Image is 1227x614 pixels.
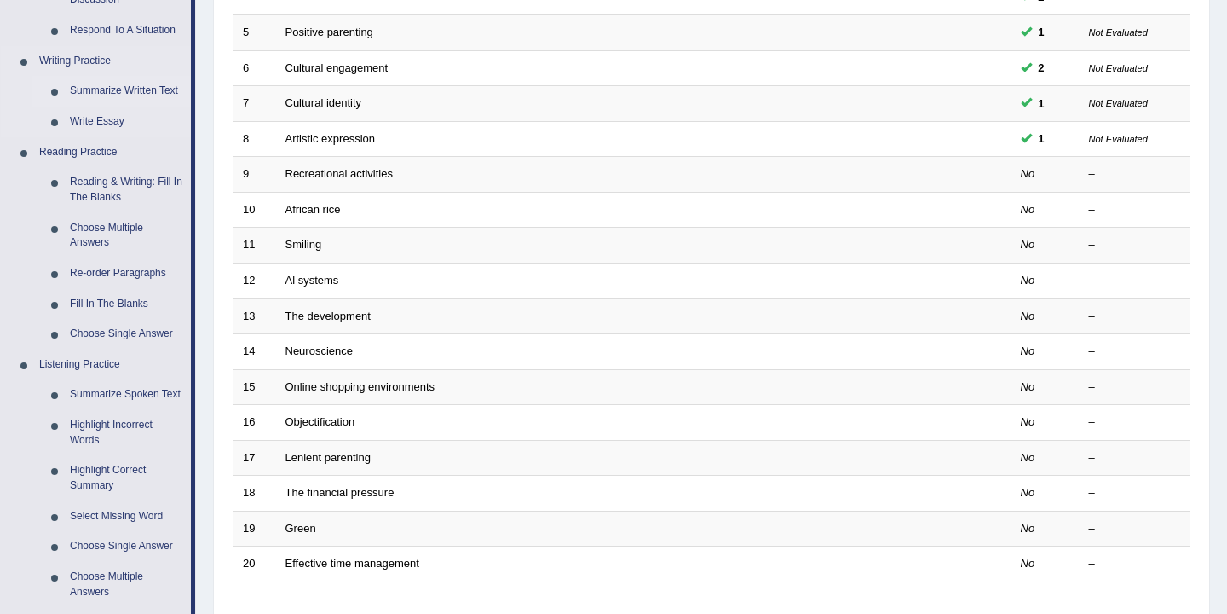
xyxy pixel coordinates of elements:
[1021,274,1035,287] em: No
[285,345,354,357] a: Neuroscience
[233,440,276,476] td: 17
[62,76,191,107] a: Summarize Written Text
[1089,379,1181,396] div: –
[32,46,191,77] a: Writing Practice
[62,410,191,455] a: Highlight Incorrect Words
[1089,309,1181,325] div: –
[285,415,355,428] a: Objectification
[1089,556,1181,572] div: –
[285,486,395,499] a: The financial pressure
[233,298,276,334] td: 13
[285,380,435,393] a: Online shopping environments
[233,547,276,582] td: 20
[1021,415,1035,428] em: No
[285,203,341,216] a: African rice
[1089,27,1148,38] small: Not Evaluated
[1089,202,1181,218] div: –
[62,213,191,258] a: Choose Multiple Answers
[32,137,191,168] a: Reading Practice
[1021,522,1035,535] em: No
[1032,130,1051,148] span: You can still take this question
[1032,23,1051,41] span: You can still take this question
[1089,450,1181,466] div: –
[62,501,191,532] a: Select Missing Word
[233,369,276,405] td: 15
[1021,380,1035,393] em: No
[62,167,191,212] a: Reading & Writing: Fill In The Blanks
[1021,486,1035,499] em: No
[62,455,191,501] a: Highlight Correct Summary
[233,334,276,370] td: 14
[1032,59,1051,77] span: You can still take this question
[1089,485,1181,501] div: –
[1021,167,1035,180] em: No
[285,238,322,251] a: Smiling
[62,562,191,607] a: Choose Multiple Answers
[62,15,191,46] a: Respond To A Situation
[285,557,419,570] a: Effective time management
[1021,557,1035,570] em: No
[1089,63,1148,73] small: Not Evaluated
[233,192,276,228] td: 10
[285,310,371,322] a: The development
[62,531,191,562] a: Choose Single Answer
[1021,203,1035,216] em: No
[233,121,276,157] td: 8
[1021,238,1035,251] em: No
[1089,134,1148,144] small: Not Evaluated
[1089,521,1181,537] div: –
[285,167,393,180] a: Recreational activities
[233,405,276,441] td: 16
[233,86,276,122] td: 7
[285,132,375,145] a: Artistic expression
[1089,344,1181,360] div: –
[233,511,276,547] td: 19
[285,522,316,535] a: Green
[1021,451,1035,464] em: No
[32,350,191,380] a: Listening Practice
[62,289,191,320] a: Fill In The Blanks
[233,476,276,512] td: 18
[285,26,373,38] a: Positive parenting
[233,263,276,298] td: 12
[62,319,191,350] a: Choose Single Answer
[62,107,191,137] a: Write Essay
[285,61,389,74] a: Cultural engagement
[1089,414,1181,431] div: –
[285,96,362,109] a: Cultural identity
[62,258,191,289] a: Re-order Paragraphs
[1021,310,1035,322] em: No
[1089,273,1181,289] div: –
[1089,237,1181,253] div: –
[1021,345,1035,357] em: No
[285,451,371,464] a: Lenient parenting
[1089,166,1181,182] div: –
[233,50,276,86] td: 6
[1089,98,1148,108] small: Not Evaluated
[233,15,276,51] td: 5
[285,274,339,287] a: Al systems
[62,379,191,410] a: Summarize Spoken Text
[1032,95,1051,113] span: You can still take this question
[233,157,276,193] td: 9
[233,228,276,264] td: 11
